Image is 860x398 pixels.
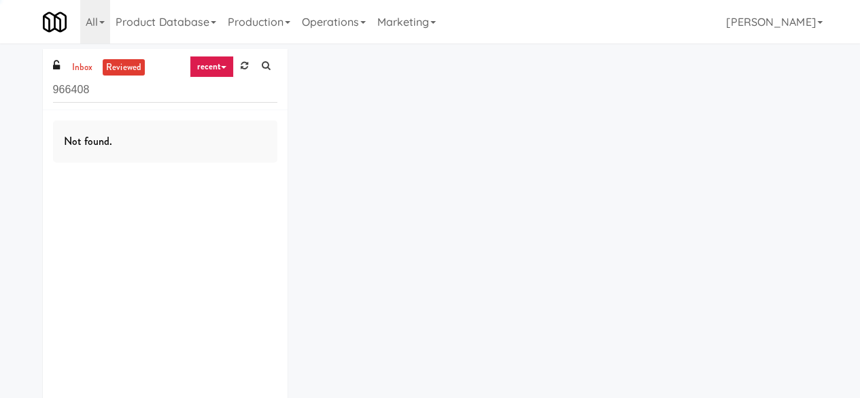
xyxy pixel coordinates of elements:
a: recent [190,56,235,78]
a: reviewed [103,59,145,76]
span: Not found. [64,133,113,149]
a: inbox [69,59,97,76]
input: Search vision orders [53,78,277,103]
img: Micromart [43,10,67,34]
